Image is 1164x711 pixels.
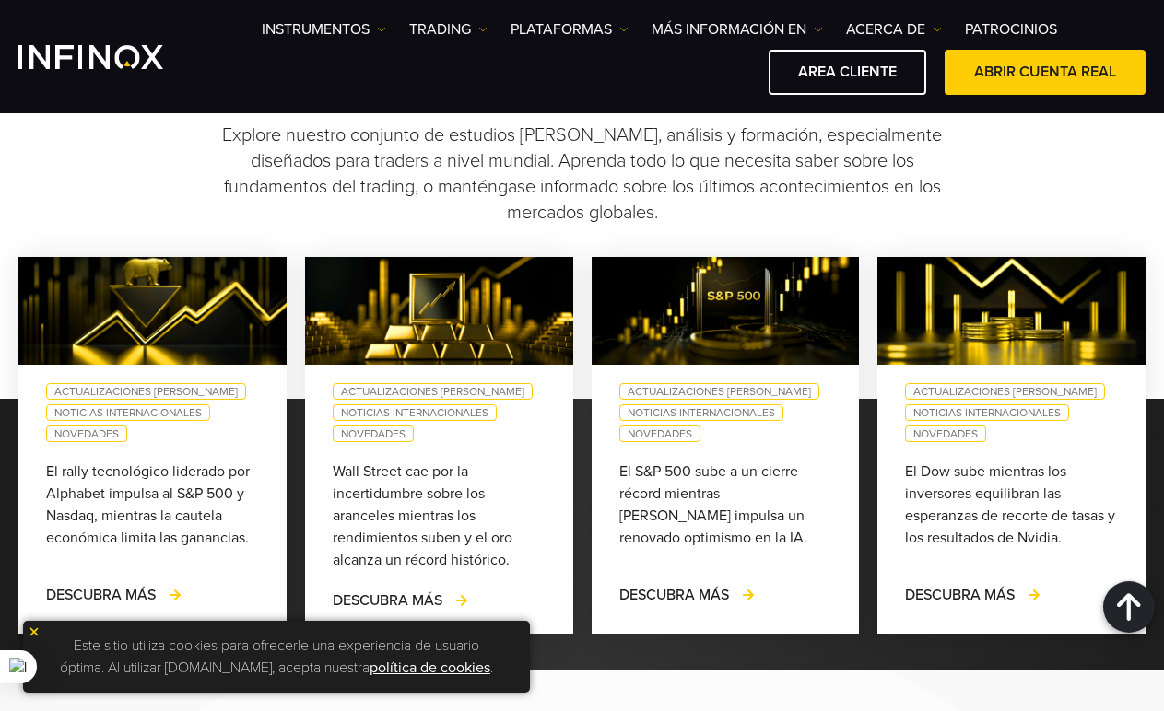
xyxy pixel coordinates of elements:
span: DESCUBRA MÁS [333,591,442,610]
a: Novedades [619,425,700,442]
a: política de cookies [370,659,490,677]
img: yellow close icon [28,625,41,638]
a: Noticias internacionales [46,404,210,421]
a: Actualizaciones [PERSON_NAME] [619,383,819,400]
a: ABRIR CUENTA REAL [945,50,1146,95]
a: DESCUBRA MÁS [619,584,757,606]
span: DESCUBRA MÁS [46,586,156,604]
a: Instrumentos [262,18,386,41]
a: Noticias internacionales [619,404,783,421]
div: Wall Street cae por la incertidumbre sobre los aranceles mientras los rendimientos suben y el oro... [333,460,546,571]
a: Actualizaciones [PERSON_NAME] [333,383,533,400]
a: Novedades [46,425,127,442]
a: DESCUBRA MÁS [46,584,183,606]
p: Este sitio utiliza cookies para ofrecerle una experiencia de usuario óptima. Al utilizar [DOMAIN_... [32,630,521,683]
div: El rally tecnológico liderado por Alphabet impulsa al S&P 500 y Nasdaq, mientras la cautela econó... [46,460,259,565]
span: DESCUBRA MÁS [619,586,729,604]
a: Novedades [333,425,414,442]
p: Explore nuestro conjunto de estudios [PERSON_NAME], análisis y formación, especialmente diseñados... [211,122,954,226]
div: El S&P 500 sube a un cierre récord mientras [PERSON_NAME] impulsa un renovado optimismo en la IA. [619,460,832,565]
a: PLATAFORMAS [511,18,629,41]
a: Patrocinios [965,18,1057,41]
a: Novedades [905,425,986,442]
a: ACERCA DE [846,18,942,41]
a: Actualizaciones [PERSON_NAME] [905,383,1105,400]
a: Más información en [652,18,823,41]
a: TRADING [409,18,488,41]
a: INFINOX Logo [18,45,206,69]
a: AREA CLIENTE [769,50,926,95]
a: Noticias internacionales [333,404,497,421]
a: Actualizaciones [PERSON_NAME] [46,383,246,400]
a: DESCUBRA MÁS [905,584,1042,606]
span: DESCUBRA MÁS [905,586,1015,604]
div: El Dow sube mientras los inversores equilibran las esperanzas de recorte de tasas y los resultado... [905,460,1118,565]
a: Noticias internacionales [905,404,1069,421]
a: DESCUBRA MÁS [333,589,470,612]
